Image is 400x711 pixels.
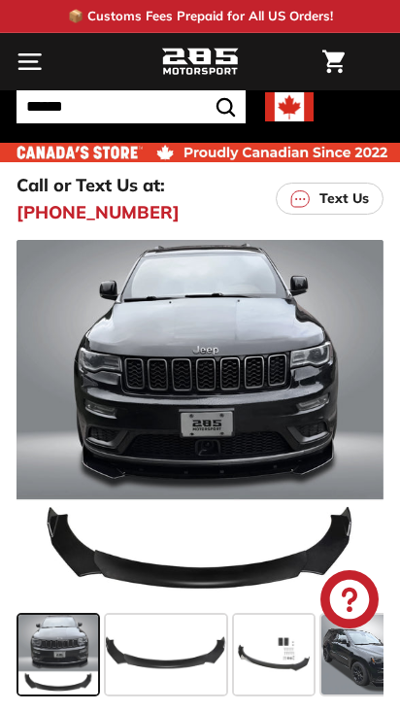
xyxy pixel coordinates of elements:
[313,34,354,89] a: Cart
[17,90,246,123] input: Search
[315,570,384,633] inbox-online-store-chat: Shopify online store chat
[161,46,239,79] img: Logo_285_Motorsport_areodynamics_components
[17,199,180,225] a: [PHONE_NUMBER]
[17,172,165,198] p: Call or Text Us at:
[68,7,333,26] p: 📦 Customs Fees Prepaid for All US Orders!
[319,188,369,209] p: Text Us
[276,183,383,215] a: Text Us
